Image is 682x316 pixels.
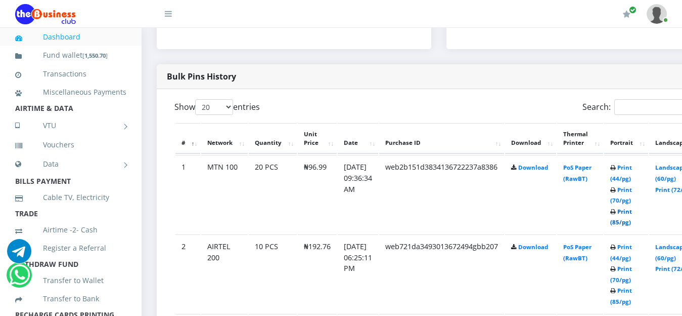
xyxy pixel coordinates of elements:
[610,287,632,305] a: Print (85/pg)
[175,234,200,313] td: 2
[610,186,632,205] a: Print (70/pg)
[249,123,297,154] th: Quantity: activate to sort column ascending
[647,4,667,24] img: User
[15,62,126,86] a: Transactions
[557,123,603,154] th: Thermal Printer: activate to sort column ascending
[604,123,648,154] th: Portrait: activate to sort column ascending
[15,287,126,310] a: Transfer to Bank
[175,123,200,154] th: #: activate to sort column descending
[338,123,378,154] th: Date: activate to sort column ascending
[629,6,636,14] span: Renew/Upgrade Subscription
[379,234,504,313] td: web721da3493013672494gbb207
[15,218,126,242] a: Airtime -2- Cash
[249,155,297,233] td: 20 PCS
[338,155,378,233] td: [DATE] 09:36:34 AM
[610,208,632,226] a: Print (85/pg)
[610,265,632,284] a: Print (70/pg)
[195,99,233,115] select: Showentries
[167,71,236,82] strong: Bulk Pins History
[15,4,76,24] img: Logo
[9,270,30,287] a: Chat for support
[563,243,592,262] a: PoS Paper (RawBT)
[15,186,126,209] a: Cable TV, Electricity
[379,123,504,154] th: Purchase ID: activate to sort column ascending
[15,81,126,104] a: Miscellaneous Payments
[15,25,126,49] a: Dashboard
[505,123,556,154] th: Download: activate to sort column ascending
[610,243,632,262] a: Print (44/pg)
[201,234,248,313] td: AIRTEL 200
[82,52,108,59] small: [ ]
[7,247,31,263] a: Chat for support
[623,10,630,18] i: Renew/Upgrade Subscription
[174,99,260,115] label: Show entries
[298,123,337,154] th: Unit Price: activate to sort column ascending
[15,236,126,260] a: Register a Referral
[610,164,632,182] a: Print (44/pg)
[298,155,337,233] td: ₦96.99
[15,269,126,292] a: Transfer to Wallet
[15,113,126,138] a: VTU
[201,155,248,233] td: MTN 100
[518,243,548,251] a: Download
[15,151,126,177] a: Data
[298,234,337,313] td: ₦192.76
[15,133,126,156] a: Vouchers
[563,164,592,182] a: PoS Paper (RawBT)
[379,155,504,233] td: web2b151d3834136722237a8386
[175,155,200,233] td: 1
[84,52,106,59] b: 1,550.70
[249,234,297,313] td: 10 PCS
[15,44,126,67] a: Fund wallet[1,550.70]
[338,234,378,313] td: [DATE] 06:25:11 PM
[518,164,548,171] a: Download
[201,123,248,154] th: Network: activate to sort column ascending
